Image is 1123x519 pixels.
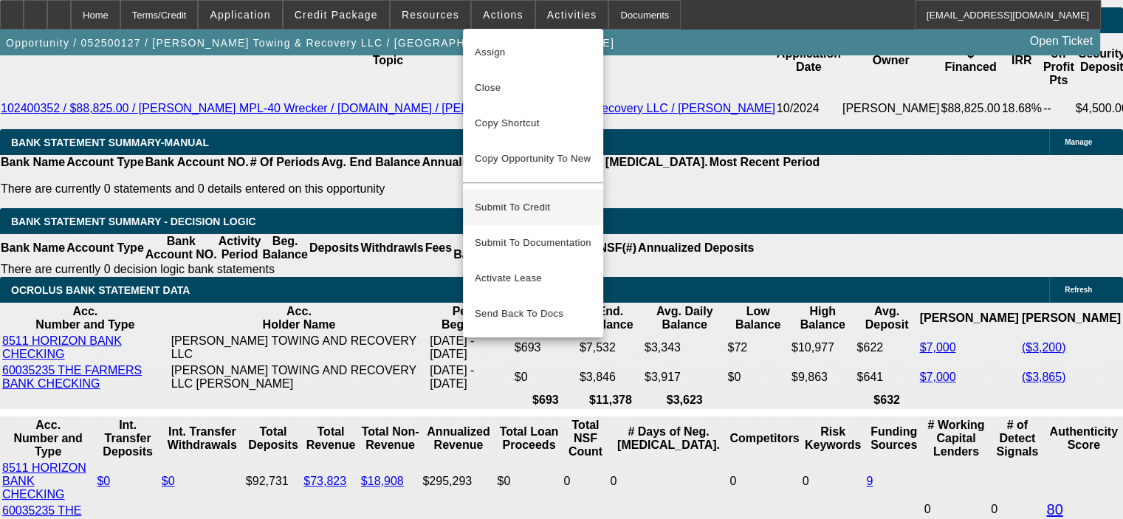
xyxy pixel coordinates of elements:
[475,44,591,61] span: Assign
[475,153,591,164] span: Copy Opportunity To New
[475,114,591,132] span: Copy Shortcut
[475,79,591,97] span: Close
[475,234,591,252] span: Submit To Documentation
[475,199,591,216] span: Submit To Credit
[475,269,591,287] span: Activate Lease
[475,305,591,323] span: Send Back To Docs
